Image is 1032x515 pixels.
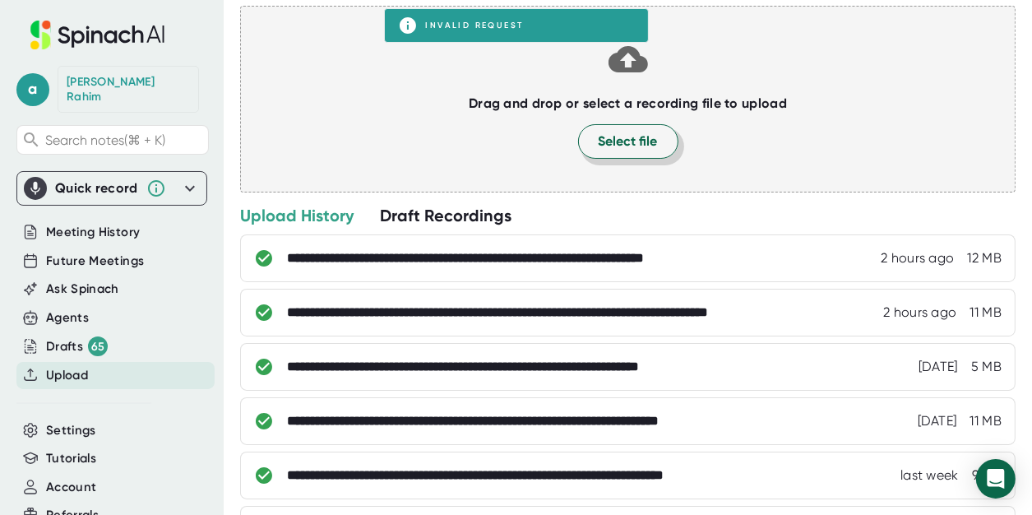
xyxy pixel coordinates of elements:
div: 8/27/2025, 4:22:39 PM [883,304,956,321]
button: Account [46,478,96,497]
div: Upload History [240,205,354,226]
button: Tutorials [46,449,96,468]
div: 65 [88,336,108,356]
div: 9 MB [972,467,1002,484]
div: Drafts [46,336,108,356]
span: Select file [599,132,658,151]
button: Settings [46,421,96,440]
button: Meeting History [46,223,140,242]
span: Search notes (⌘ + K) [45,132,165,148]
div: 12 MB [968,250,1002,267]
div: 11 MB [970,304,1002,321]
div: Quick record [55,180,138,197]
button: Upload [46,366,88,385]
button: Drafts 65 [46,336,108,356]
div: 5 MB [971,359,1002,375]
button: Future Meetings [46,252,144,271]
div: 8/24/2025, 10:14:11 PM [919,359,958,375]
div: 8/27/2025, 4:23:59 PM [881,250,954,267]
button: Ask Spinach [46,280,119,299]
div: 8/24/2025, 10:06:08 PM [918,413,957,429]
div: Open Intercom Messenger [976,459,1016,499]
button: Select file [578,124,678,159]
b: Drag and drop or select a recording file to upload [469,95,787,111]
div: 8/20/2025, 12:13:40 PM [900,467,959,484]
div: 11 MB [970,413,1002,429]
div: Quick record [24,172,200,205]
span: a [16,73,49,106]
button: Agents [46,309,89,327]
div: Abdul Rahim [67,75,190,104]
div: Draft Recordings [380,205,511,226]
